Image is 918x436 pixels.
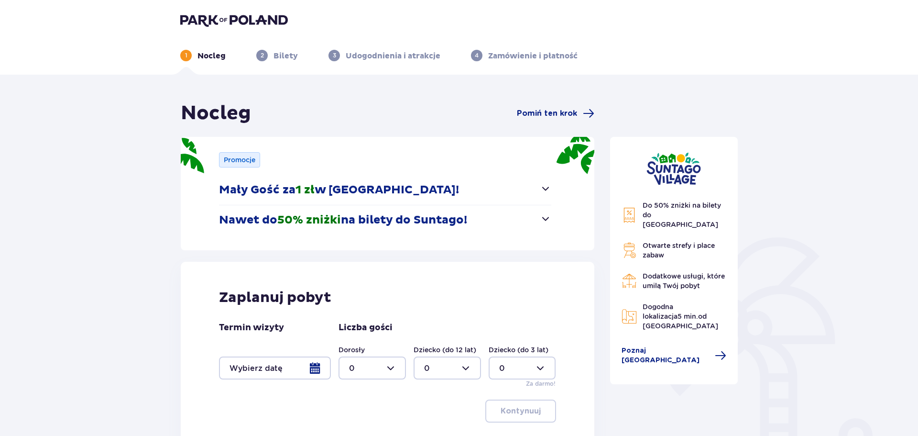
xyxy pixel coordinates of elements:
span: Poznaj [GEOGRAPHIC_DATA] [622,346,710,365]
p: 1 [185,51,187,60]
img: Grill Icon [622,243,637,258]
p: Zamówienie i płatność [488,51,578,61]
img: Map Icon [622,309,637,324]
p: Nawet do na bilety do Suntago! [219,213,467,227]
div: 4Zamówienie i płatność [471,50,578,61]
div: 3Udogodnienia i atrakcje [328,50,440,61]
img: Discount Icon [622,207,637,223]
div: 1Nocleg [180,50,226,61]
span: Otwarte strefy i place zabaw [643,242,715,259]
img: Restaurant Icon [622,273,637,289]
label: Dorosły [339,345,365,355]
p: Termin wizyty [219,322,284,334]
p: Udogodnienia i atrakcje [346,51,440,61]
p: 4 [475,51,479,60]
img: Suntago Village [646,152,701,185]
p: Za darmo! [526,380,556,388]
p: Mały Gość za w [GEOGRAPHIC_DATA]! [219,183,459,197]
span: Do 50% zniżki na bilety do [GEOGRAPHIC_DATA] [643,201,721,228]
span: Dogodna lokalizacja od [GEOGRAPHIC_DATA] [643,303,718,330]
button: Mały Gość za1 złw [GEOGRAPHIC_DATA]! [219,175,551,205]
button: Nawet do50% zniżkina bilety do Suntago! [219,205,551,235]
h1: Nocleg [181,101,251,125]
p: Bilety [273,51,298,61]
p: Zaplanuj pobyt [219,289,331,307]
label: Dziecko (do 3 lat) [489,345,548,355]
span: 5 min. [678,313,698,320]
a: Pomiń ten krok [517,108,594,119]
img: Park of Poland logo [180,13,288,27]
span: Pomiń ten krok [517,108,577,119]
span: Dodatkowe usługi, które umilą Twój pobyt [643,272,725,290]
p: Nocleg [197,51,226,61]
p: Promocje [224,155,255,165]
p: 3 [333,51,336,60]
p: 2 [261,51,264,60]
span: 50% zniżki [277,213,341,227]
span: 1 zł [295,183,315,197]
button: Kontynuuj [485,400,556,423]
p: Kontynuuj [501,406,541,416]
p: Liczba gości [339,322,393,334]
div: 2Bilety [256,50,298,61]
label: Dziecko (do 12 lat) [414,345,476,355]
a: Poznaj [GEOGRAPHIC_DATA] [622,346,727,365]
